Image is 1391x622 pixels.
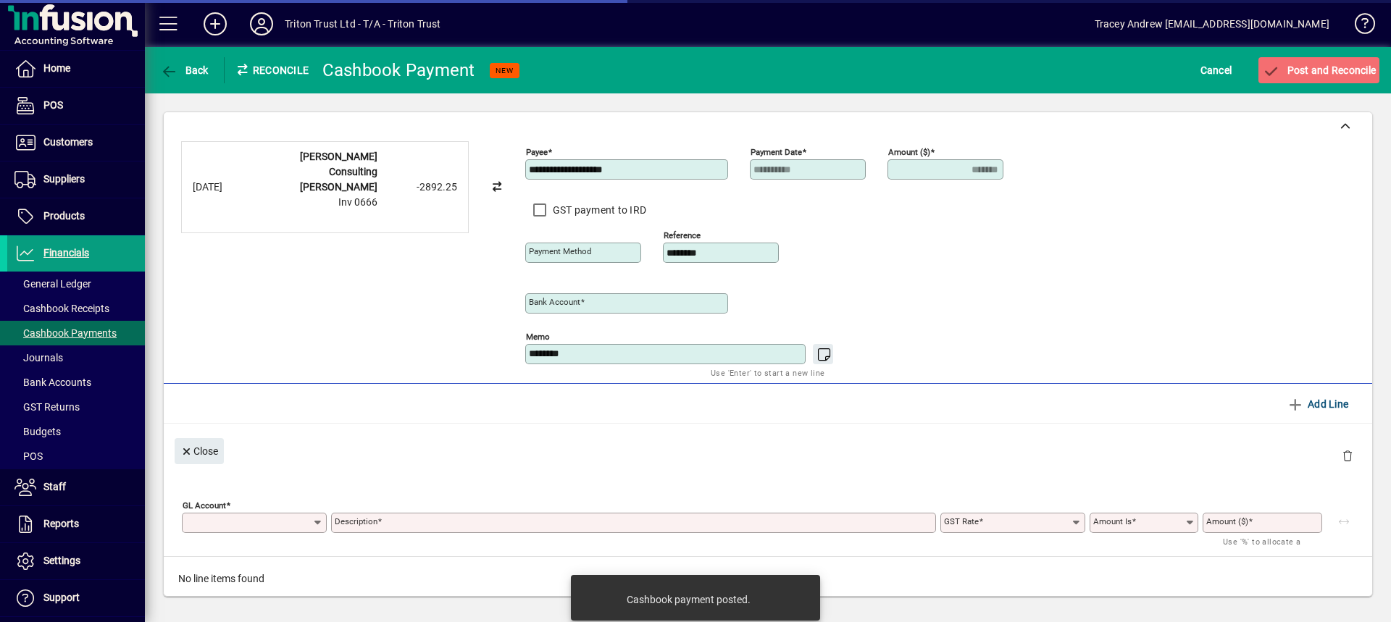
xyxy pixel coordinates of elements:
[1258,57,1379,83] button: Post and Reconcile
[7,51,145,87] a: Home
[1262,64,1376,76] span: Post and Reconcile
[7,321,145,345] a: Cashbook Payments
[7,469,145,505] a: Staff
[43,173,85,185] span: Suppliers
[43,247,89,259] span: Financials
[43,136,93,148] span: Customers
[711,364,824,381] mat-hint: Use 'Enter' to start a new line
[43,518,79,529] span: Reports
[14,377,91,388] span: Bank Accounts
[14,352,63,363] span: Journals
[335,516,377,526] mat-label: Description
[1330,449,1365,462] app-page-header-button: Delete
[238,11,285,37] button: Profile
[225,59,312,82] div: Reconcile
[1197,57,1236,83] button: Cancel
[385,180,457,195] div: -2892.25
[43,210,85,222] span: Products
[14,303,109,314] span: Cashbook Receipts
[550,203,647,217] label: GST payment to IRD
[7,88,145,124] a: POS
[43,481,66,492] span: Staff
[285,12,440,35] div: Triton Trust Ltd - T/A - Triton Trust
[164,557,1372,601] div: No line items found
[944,516,979,526] mat-label: GST rate
[664,230,701,240] mat-label: Reference
[529,246,592,256] mat-label: Payment method
[1344,3,1373,50] a: Knowledge Base
[7,345,145,370] a: Journals
[322,59,475,82] div: Cashbook Payment
[43,592,80,603] span: Support
[7,198,145,235] a: Products
[171,444,227,457] app-page-header-button: Close
[192,11,238,37] button: Add
[193,180,251,195] div: [DATE]
[156,57,212,83] button: Back
[526,147,548,157] mat-label: Payee
[300,151,377,193] strong: [PERSON_NAME] Consulting [PERSON_NAME]
[145,57,225,83] app-page-header-button: Back
[627,592,751,607] div: Cashbook payment posted.
[7,419,145,444] a: Budgets
[7,272,145,296] a: General Ledger
[338,196,377,208] span: Inv 0666
[180,440,218,463] span: Close
[888,147,930,157] mat-label: Amount ($)
[1223,533,1311,564] mat-hint: Use '%' to allocate a percentage
[14,450,43,462] span: POS
[14,426,61,437] span: Budgets
[7,580,145,616] a: Support
[1095,12,1329,35] div: Tracey Andrew [EMAIL_ADDRESS][DOMAIN_NAME]
[1093,516,1132,526] mat-label: Amount is
[1330,438,1365,473] button: Delete
[7,444,145,468] a: POS
[7,296,145,321] a: Cashbook Receipts
[43,555,80,566] span: Settings
[7,125,145,161] a: Customers
[43,99,63,111] span: POS
[175,438,224,464] button: Close
[526,332,550,342] mat-label: Memo
[14,278,91,290] span: General Ledger
[14,401,80,413] span: GST Returns
[7,395,145,419] a: GST Returns
[751,147,802,157] mat-label: Payment Date
[14,327,117,339] span: Cashbook Payments
[7,506,145,542] a: Reports
[1206,516,1248,526] mat-label: Amount ($)
[529,297,580,307] mat-label: Bank Account
[7,370,145,395] a: Bank Accounts
[183,500,226,510] mat-label: GL Account
[1200,59,1232,82] span: Cancel
[496,66,514,75] span: NEW
[7,543,145,579] a: Settings
[160,64,209,76] span: Back
[7,161,145,198] a: Suppliers
[43,62,70,74] span: Home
